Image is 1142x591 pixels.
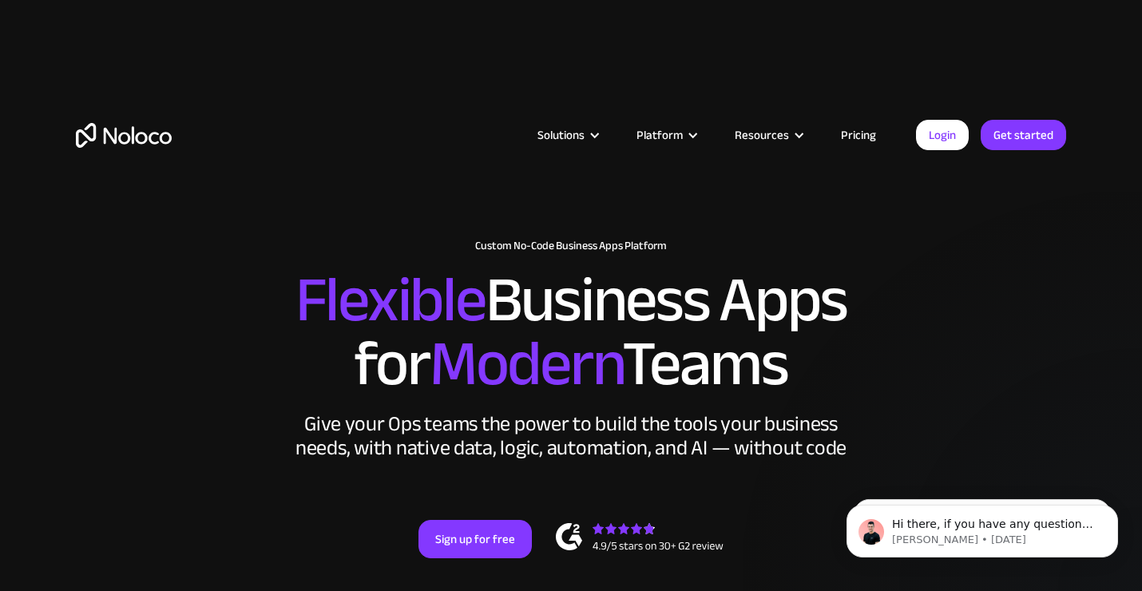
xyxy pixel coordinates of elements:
iframe: Intercom notifications message [823,471,1142,583]
h2: Business Apps for Teams [76,268,1066,396]
a: Get started [981,120,1066,150]
span: Modern [430,304,622,423]
div: Resources [735,125,789,145]
h1: Custom No-Code Business Apps Platform [76,240,1066,252]
div: Give your Ops teams the power to build the tools your business needs, with native data, logic, au... [291,412,851,460]
div: Platform [636,125,683,145]
a: home [76,123,172,148]
div: Platform [617,125,715,145]
div: Solutions [517,125,617,145]
span: Flexible [295,240,486,359]
a: Login [916,120,969,150]
div: Resources [715,125,821,145]
a: Sign up for free [418,520,532,558]
a: Pricing [821,125,896,145]
div: Solutions [537,125,585,145]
